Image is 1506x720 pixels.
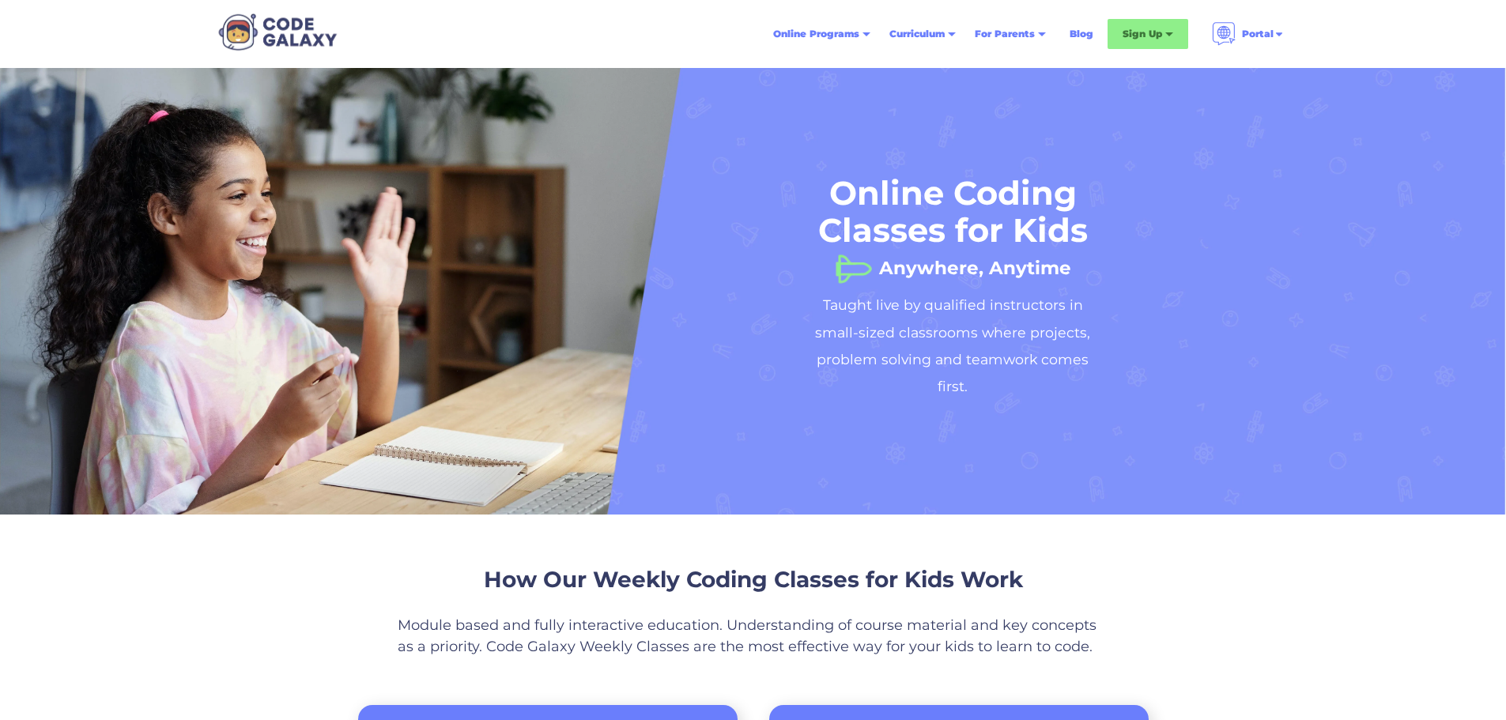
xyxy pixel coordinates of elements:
[1123,26,1162,42] div: Sign Up
[975,26,1035,42] div: For Parents
[802,292,1103,401] h2: Taught live by qualified instructors in small-sized classrooms where projects, problem solving an...
[484,566,1023,593] span: How Our Weekly Coding Classes for Kids Work
[773,26,859,42] div: Online Programs
[1242,26,1274,42] div: Portal
[1060,20,1103,48] a: Blog
[879,252,1071,268] h1: Anywhere, Anytime
[398,615,1109,658] p: Module based and fully interactive education. Understanding of course material and key concepts a...
[802,175,1103,249] h1: Online Coding Classes for Kids
[889,26,945,42] div: Curriculum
